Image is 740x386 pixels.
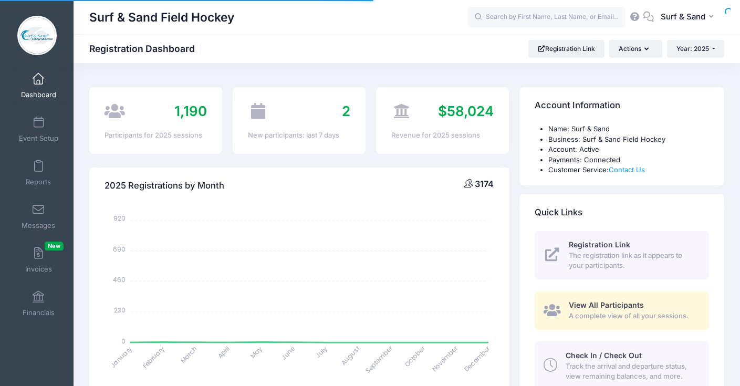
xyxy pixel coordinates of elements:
img: Surf & Sand Field Hockey [17,16,57,55]
span: Invoices [25,265,52,274]
tspan: January [109,344,134,370]
li: Account: Active [548,144,709,155]
h1: Registration Dashboard [89,43,204,54]
span: New [45,242,64,251]
tspan: March [179,344,200,365]
span: View All Participants [569,300,644,309]
span: A complete view of all your sessions. [569,311,697,321]
a: View All Participants A complete view of all your sessions. [535,291,709,330]
span: Check In / Check Out [566,351,642,360]
tspan: October [403,344,428,369]
li: Business: Surf & Sand Field Hockey [548,134,709,145]
h4: 2025 Registrations by Month [105,171,224,201]
span: Track the arrival and departure status, view remaining balances, and more. [566,361,697,382]
a: Registration Link [528,40,604,58]
span: Surf & Sand [661,11,705,23]
span: Registration Link [569,240,630,249]
h4: Account Information [535,91,620,121]
span: 1,190 [174,103,207,119]
span: $58,024 [438,103,494,119]
div: Participants for 2025 sessions [105,130,207,141]
button: Actions [609,40,662,58]
span: The registration link as it appears to your participants. [569,251,697,271]
h4: Quick Links [535,197,582,227]
tspan: April [216,344,232,360]
tspan: July [314,344,329,360]
a: Event Setup [14,111,64,148]
tspan: November [430,344,460,374]
h1: Surf & Sand Field Hockey [89,5,234,29]
span: 3174 [475,179,494,189]
tspan: 920 [113,214,126,223]
button: Surf & Sand [654,5,724,29]
span: Messages [22,221,55,230]
a: Registration Link The registration link as it appears to your participants. [535,231,709,279]
span: Reports [26,178,51,186]
tspan: 230 [114,306,126,315]
li: Payments: Connected [548,155,709,165]
tspan: September [363,344,394,375]
span: Dashboard [21,90,56,99]
a: Contact Us [609,165,645,174]
li: Customer Service: [548,165,709,175]
a: Financials [14,285,64,322]
span: Event Setup [19,134,58,143]
tspan: May [248,344,264,360]
tspan: June [279,344,297,361]
div: New participants: last 7 days [248,130,350,141]
a: Messages [14,198,64,235]
div: Revenue for 2025 sessions [391,130,494,141]
tspan: February [141,344,166,370]
a: Reports [14,154,64,191]
button: Year: 2025 [667,40,724,58]
tspan: August [339,344,362,367]
tspan: 0 [121,337,126,346]
span: Financials [23,308,55,317]
li: Name: Surf & Sand [548,124,709,134]
tspan: 460 [113,275,126,284]
input: Search by First Name, Last Name, or Email... [468,7,626,28]
span: 2 [342,103,350,119]
a: Dashboard [14,67,64,104]
a: InvoicesNew [14,242,64,278]
tspan: 690 [113,245,126,254]
span: Year: 2025 [676,45,709,53]
tspan: December [463,344,493,374]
